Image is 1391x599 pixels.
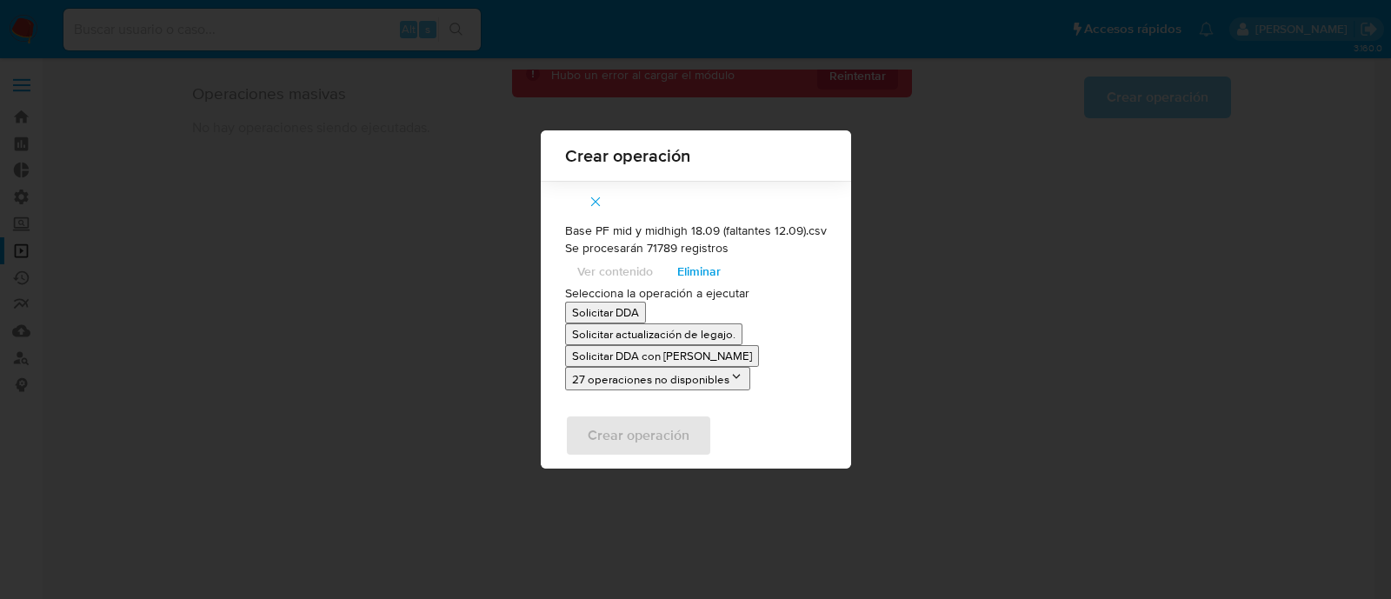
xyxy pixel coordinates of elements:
[565,345,759,367] button: Solicitar DDA con [PERSON_NAME]
[565,302,646,323] button: Solicitar DDA
[677,259,721,283] span: Eliminar
[665,257,733,285] button: Eliminar
[565,367,750,390] button: 27 operaciones no disponibles
[572,304,639,321] p: Solicitar DDA
[565,240,827,257] p: Se procesarán 71789 registros
[565,285,827,303] p: Selecciona la operación a ejecutar
[565,147,827,164] span: Crear operación
[565,323,742,345] button: Solicitar actualización de legajo.
[572,348,752,364] p: Solicitar DDA con [PERSON_NAME]
[565,223,827,240] p: Base PF mid y midhigh 18.09 (faltantes 12.09).csv
[572,326,735,343] p: Solicitar actualización de legajo.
